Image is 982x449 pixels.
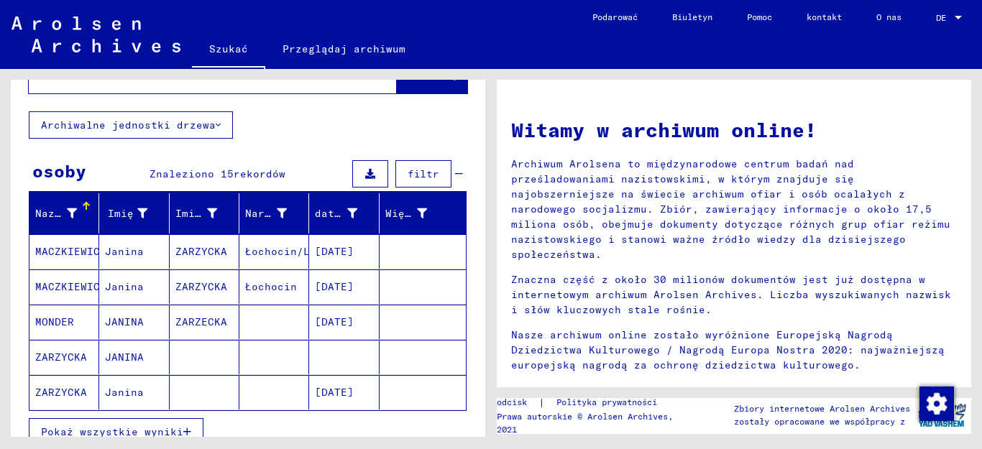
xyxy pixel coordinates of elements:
font: Janina [105,386,144,399]
font: Zbiory internetowe Arolsen Archives [734,403,910,414]
font: ZARZYCKA [35,386,87,399]
button: filtr [395,160,451,188]
div: Więzień nr [385,202,449,225]
div: Imię [105,202,168,225]
mat-header-cell: Nazwisko [29,193,99,233]
font: [DATE] [315,280,354,293]
font: ZARZYCKA [175,280,227,293]
font: ZARZYCKA [175,245,227,258]
font: JANINA [105,351,144,364]
font: filtr [408,167,439,180]
mat-header-cell: Więzień nr [380,193,466,233]
button: Archiwalne jednostki drzewa [29,111,233,139]
div: Imię rodowe [175,202,239,225]
font: Witamy w archiwum online! [511,117,817,142]
font: Polityka prywatności [556,397,657,407]
font: Łochocin [245,280,297,293]
div: Narodziny [245,202,308,225]
font: zostały opracowane we współpracy z [734,416,905,427]
font: MACZKIEWICZ [35,245,106,258]
font: kontakt [807,11,842,22]
img: Zmiana zgody [919,386,954,421]
font: Prawa autorskie © Arolsen Archives, 2021 [497,411,673,435]
font: Pomoc [747,11,772,22]
div: data urodzenia [315,202,378,225]
font: Imię rodowe [175,207,247,220]
font: odcisk [497,397,527,407]
font: Szukać [209,42,248,55]
font: | [538,396,545,409]
font: data urodzenia [315,207,405,220]
font: MONDER [35,315,74,328]
font: JANINA [105,315,144,328]
font: Przeglądaj archiwum [283,42,405,55]
a: Szukać [192,32,265,69]
font: Pokaż wszystkie wyniki [41,425,183,438]
mat-header-cell: Imię [99,193,169,233]
font: [DATE] [315,245,354,258]
div: Nazwisko [35,202,98,225]
a: Przeglądaj archiwum [265,32,423,66]
font: DE [936,12,946,23]
font: rekordów [234,167,285,180]
font: Nasze archiwum online zostało wyróżnione Europejską Nagrodą Dziedzictwa Kulturowego / Nagrodą Eur... [511,328,945,371]
img: yv_logo.png [915,397,969,433]
font: Archiwalne jednostki drzewa [41,119,216,131]
font: Łochocin/Lipno [245,245,336,258]
font: Znaczna część z około 30 milionów dokumentów jest już dostępna w internetowym archiwum Arolsen Ar... [511,273,951,316]
font: Nazwisko [35,207,87,220]
font: Znaleziono 15 [150,167,234,180]
font: Więzień nr [385,207,450,220]
font: ZARZECKA [175,315,227,328]
font: [DATE] [315,315,354,328]
font: O nas [876,11,901,22]
font: Janina [105,245,144,258]
mat-header-cell: Narodziny [239,193,309,233]
font: Janina [105,280,144,293]
font: Podarować [592,11,638,22]
font: [DATE] [315,386,354,399]
a: Polityka prywatności [545,395,674,410]
font: MACZKIEWICZ [35,280,106,293]
button: Pokaż wszystkie wyniki [29,418,203,445]
a: odcisk [497,395,538,410]
mat-header-cell: Imię rodowe [170,193,239,233]
font: Narodziny [245,207,303,220]
font: Imię [108,207,134,220]
font: ZARZYCKA [35,351,87,364]
mat-header-cell: data urodzenia [309,193,379,233]
font: Archiwum Arolsena to międzynarodowe centrum badań nad prześladowaniami nazistowskimi, w którym zn... [511,157,950,261]
img: Arolsen_neg.svg [12,17,180,52]
font: Biuletyn [672,11,712,22]
font: osoby [32,160,86,182]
